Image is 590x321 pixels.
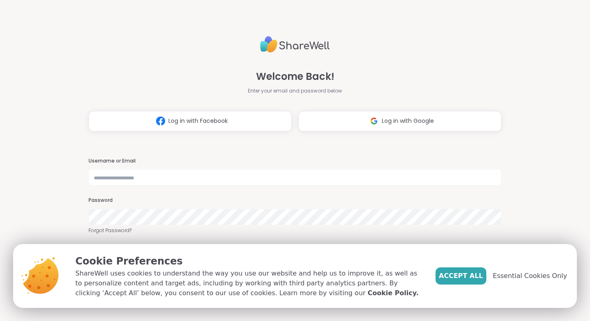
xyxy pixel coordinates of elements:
button: Log in with Facebook [88,111,292,131]
button: Log in with Google [298,111,501,131]
h3: Password [88,197,501,204]
p: ShareWell uses cookies to understand the way you use our website and help us to improve it, as we... [75,269,422,298]
span: Essential Cookies Only [493,271,567,281]
span: Enter your email and password below [248,87,342,95]
h3: Username or Email [88,158,501,165]
img: ShareWell Logo [260,33,330,56]
span: Log in with Google [382,117,434,125]
button: Accept All [436,267,486,285]
a: Cookie Policy. [368,288,418,298]
img: ShareWell Logomark [153,113,168,129]
a: Forgot Password? [88,227,501,234]
span: Accept All [439,271,483,281]
span: Welcome Back! [256,69,334,84]
p: Cookie Preferences [75,254,422,269]
img: ShareWell Logomark [366,113,382,129]
span: Log in with Facebook [168,117,228,125]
